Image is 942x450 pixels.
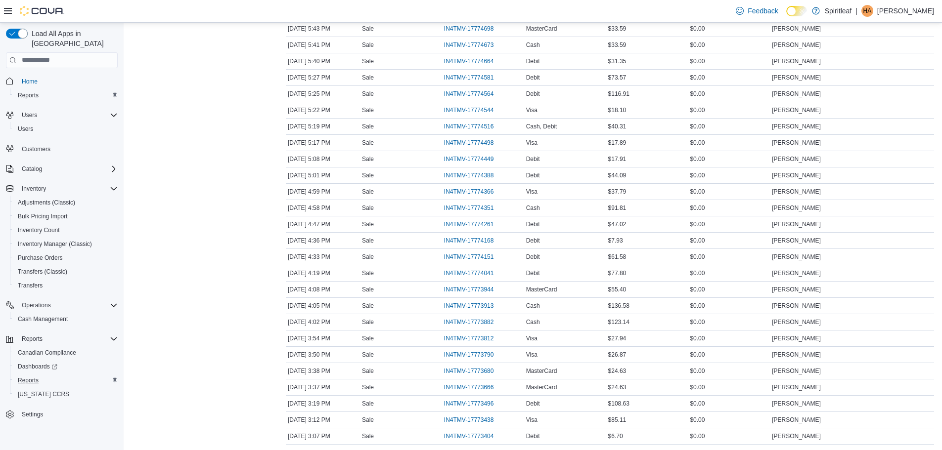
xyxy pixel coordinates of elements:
[14,388,73,400] a: [US_STATE] CCRS
[688,186,770,198] div: $0.00
[688,55,770,67] div: $0.00
[688,332,770,344] div: $0.00
[14,347,80,359] a: Canadian Compliance
[855,5,857,17] p: |
[688,137,770,149] div: $0.00
[444,235,504,246] button: IN4TMV-17774168
[688,381,770,393] div: $0.00
[772,220,821,228] span: [PERSON_NAME]
[444,55,504,67] button: IN4TMV-17774664
[22,335,43,343] span: Reports
[444,121,504,132] button: IN4TMV-17774516
[2,162,122,176] button: Catalog
[444,72,504,83] button: IN4TMV-17774581
[772,286,821,293] span: [PERSON_NAME]
[772,302,821,310] span: [PERSON_NAME]
[444,349,504,361] button: IN4TMV-17773790
[286,121,360,132] div: [DATE] 5:19 PM
[444,332,504,344] button: IN4TMV-17773812
[362,57,374,65] p: Sale
[14,238,96,250] a: Inventory Manager (Classic)
[688,284,770,295] div: $0.00
[772,351,821,359] span: [PERSON_NAME]
[362,302,374,310] p: Sale
[688,72,770,83] div: $0.00
[772,367,821,375] span: [PERSON_NAME]
[18,363,57,370] span: Dashboards
[18,163,46,175] button: Catalog
[444,316,504,328] button: IN4TMV-17773882
[22,145,50,153] span: Customers
[688,267,770,279] div: $0.00
[444,400,494,408] span: IN4TMV-17773496
[14,123,118,135] span: Users
[608,123,627,130] span: $40.31
[18,199,75,206] span: Adjustments (Classic)
[286,153,360,165] div: [DATE] 5:08 PM
[14,266,71,278] a: Transfers (Classic)
[362,269,374,277] p: Sale
[772,106,821,114] span: [PERSON_NAME]
[608,383,627,391] span: $24.63
[526,318,540,326] span: Cash
[688,316,770,328] div: $0.00
[362,171,374,179] p: Sale
[286,235,360,246] div: [DATE] 4:36 PM
[772,41,821,49] span: [PERSON_NAME]
[608,25,627,33] span: $33.59
[10,279,122,292] button: Transfers
[608,302,629,310] span: $136.58
[14,210,72,222] a: Bulk Pricing Import
[14,388,118,400] span: Washington CCRS
[18,299,55,311] button: Operations
[608,74,627,82] span: $73.57
[28,29,118,48] span: Load All Apps in [GEOGRAPHIC_DATA]
[286,137,360,149] div: [DATE] 5:17 PM
[362,90,374,98] p: Sale
[18,315,68,323] span: Cash Management
[772,90,821,98] span: [PERSON_NAME]
[362,383,374,391] p: Sale
[526,74,540,82] span: Debit
[608,204,627,212] span: $91.81
[286,39,360,51] div: [DATE] 5:41 PM
[18,125,33,133] span: Users
[10,387,122,401] button: [US_STATE] CCRS
[444,186,504,198] button: IN4TMV-17774366
[444,351,494,359] span: IN4TMV-17773790
[14,252,67,264] a: Purchase Orders
[526,286,557,293] span: MasterCard
[444,302,494,310] span: IN4TMV-17773913
[444,41,494,49] span: IN4TMV-17774673
[444,383,494,391] span: IN4TMV-17773666
[526,106,538,114] span: Visa
[526,383,557,391] span: MasterCard
[526,139,538,147] span: Visa
[877,5,934,17] p: [PERSON_NAME]
[286,284,360,295] div: [DATE] 4:08 PM
[608,269,627,277] span: $77.80
[526,188,538,196] span: Visa
[688,153,770,165] div: $0.00
[18,349,76,357] span: Canadian Compliance
[608,57,627,65] span: $31.35
[688,365,770,377] div: $0.00
[14,89,43,101] a: Reports
[2,332,122,346] button: Reports
[608,334,627,342] span: $27.94
[18,333,46,345] button: Reports
[14,313,118,325] span: Cash Management
[772,269,821,277] span: [PERSON_NAME]
[444,88,504,100] button: IN4TMV-17774564
[608,90,629,98] span: $116.91
[2,182,122,196] button: Inventory
[772,25,821,33] span: [PERSON_NAME]
[444,188,494,196] span: IN4TMV-17774366
[772,155,821,163] span: [PERSON_NAME]
[18,143,118,155] span: Customers
[18,183,50,195] button: Inventory
[10,196,122,209] button: Adjustments (Classic)
[772,171,821,179] span: [PERSON_NAME]
[444,367,494,375] span: IN4TMV-17773680
[444,23,504,35] button: IN4TMV-17774698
